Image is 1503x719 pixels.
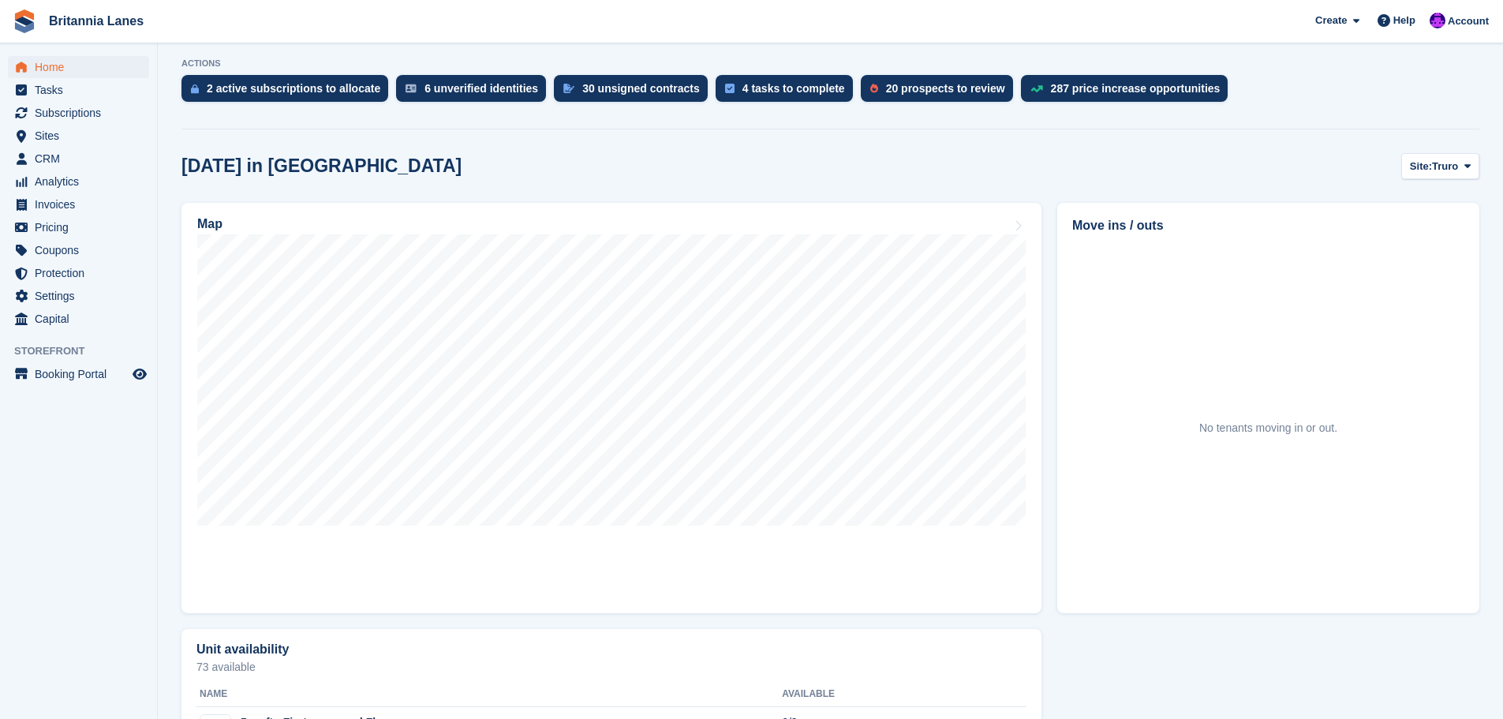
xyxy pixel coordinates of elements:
span: Tasks [35,79,129,101]
a: 4 tasks to complete [716,75,861,110]
a: menu [8,216,149,238]
img: stora-icon-8386f47178a22dfd0bd8f6a31ec36ba5ce8667c1dd55bd0f319d3a0aa187defe.svg [13,9,36,33]
div: 287 price increase opportunities [1051,82,1221,95]
img: active_subscription_to_allocate_icon-d502201f5373d7db506a760aba3b589e785aa758c864c3986d89f69b8ff3... [191,84,199,94]
a: 30 unsigned contracts [554,75,716,110]
span: Account [1448,13,1489,29]
a: menu [8,262,149,284]
a: menu [8,239,149,261]
a: menu [8,102,149,124]
a: menu [8,308,149,330]
a: menu [8,79,149,101]
div: 20 prospects to review [886,82,1005,95]
img: verify_identity-adf6edd0f0f0b5bbfe63781bf79b02c33cf7c696d77639b501bdc392416b5a36.svg [406,84,417,93]
img: task-75834270c22a3079a89374b754ae025e5fb1db73e45f91037f5363f120a921f8.svg [725,84,735,93]
a: menu [8,148,149,170]
h2: [DATE] in [GEOGRAPHIC_DATA] [181,155,462,177]
span: Home [35,56,129,78]
a: Britannia Lanes [43,8,150,34]
span: Analytics [35,170,129,193]
span: Capital [35,308,129,330]
a: menu [8,125,149,147]
a: menu [8,285,149,307]
div: 30 unsigned contracts [582,82,700,95]
img: Mark Lane [1430,13,1445,28]
span: Help [1393,13,1415,28]
a: Preview store [130,365,149,384]
span: Booking Portal [35,363,129,385]
h2: Unit availability [196,642,289,657]
span: Subscriptions [35,102,129,124]
th: Name [196,682,782,707]
span: CRM [35,148,129,170]
a: Map [181,203,1041,613]
h2: Map [197,217,222,231]
span: Truro [1432,159,1458,174]
span: Invoices [35,193,129,215]
a: 287 price increase opportunities [1021,75,1236,110]
span: Pricing [35,216,129,238]
a: 20 prospects to review [861,75,1021,110]
a: menu [8,363,149,385]
th: Available [782,682,933,707]
span: Storefront [14,343,157,359]
a: menu [8,56,149,78]
a: 6 unverified identities [396,75,554,110]
a: menu [8,170,149,193]
a: menu [8,193,149,215]
button: Site: Truro [1401,153,1479,179]
a: 2 active subscriptions to allocate [181,75,396,110]
span: Create [1315,13,1347,28]
div: 2 active subscriptions to allocate [207,82,380,95]
span: Protection [35,262,129,284]
p: ACTIONS [181,58,1479,69]
span: Coupons [35,239,129,261]
h2: Move ins / outs [1072,216,1464,235]
img: contract_signature_icon-13c848040528278c33f63329250d36e43548de30e8caae1d1a13099fd9432cc5.svg [563,84,574,93]
span: Settings [35,285,129,307]
div: 6 unverified identities [424,82,538,95]
img: price_increase_opportunities-93ffe204e8149a01c8c9dc8f82e8f89637d9d84a8eef4429ea346261dce0b2c0.svg [1030,85,1043,92]
p: 73 available [196,661,1026,672]
span: Site: [1410,159,1432,174]
div: No tenants moving in or out. [1199,420,1337,436]
img: prospect-51fa495bee0391a8d652442698ab0144808aea92771e9ea1ae160a38d050c398.svg [870,84,878,93]
div: 4 tasks to complete [742,82,845,95]
span: Sites [35,125,129,147]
